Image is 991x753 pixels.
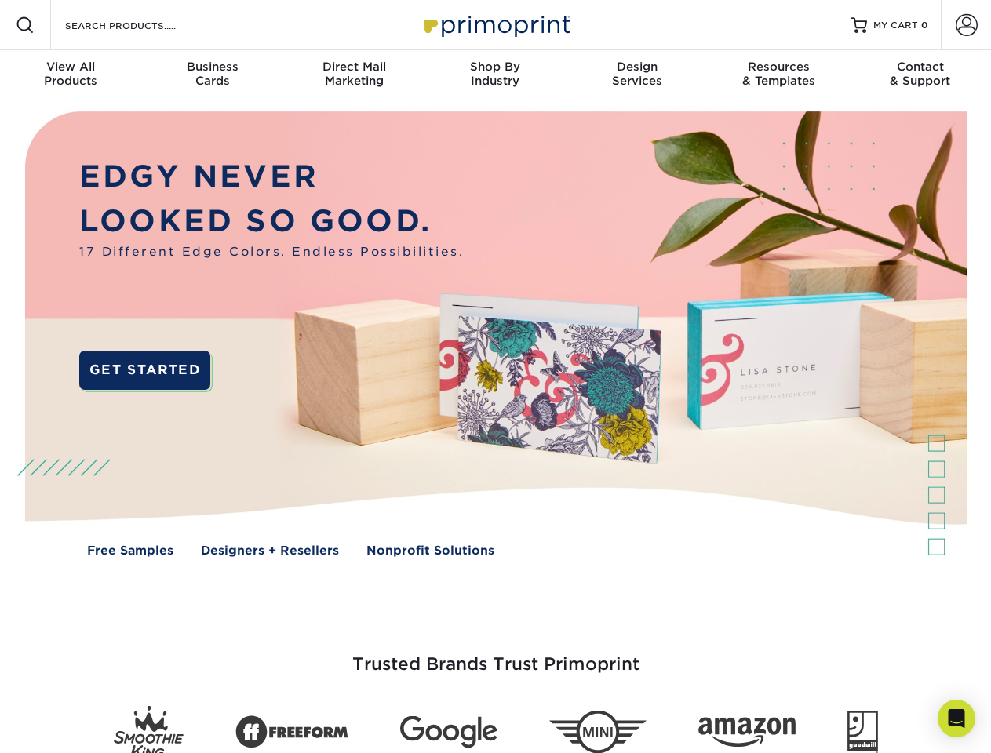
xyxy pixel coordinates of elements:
span: Contact [850,60,991,74]
div: Industry [424,60,566,88]
span: 0 [921,20,928,31]
a: Shop ByIndustry [424,50,566,100]
div: Marketing [283,60,424,88]
iframe: Google Customer Reviews [4,705,133,748]
div: & Support [850,60,991,88]
span: Direct Mail [283,60,424,74]
span: 17 Different Edge Colors. Endless Possibilities. [79,243,464,261]
a: GET STARTED [79,351,210,390]
p: EDGY NEVER [79,155,464,199]
span: Resources [708,60,849,74]
span: Design [567,60,708,74]
img: Google [400,716,497,748]
img: Amazon [698,718,796,748]
a: BusinessCards [141,50,282,100]
a: Resources& Templates [708,50,849,100]
div: & Templates [708,60,849,88]
div: Cards [141,60,282,88]
a: Direct MailMarketing [283,50,424,100]
div: Open Intercom Messenger [938,700,975,737]
span: Business [141,60,282,74]
p: LOOKED SO GOOD. [79,199,464,244]
a: Contact& Support [850,50,991,100]
span: Shop By [424,60,566,74]
a: Free Samples [87,542,173,560]
img: Goodwill [847,711,878,753]
a: Designers + Resellers [201,542,339,560]
div: Services [567,60,708,88]
span: MY CART [873,19,918,32]
a: DesignServices [567,50,708,100]
a: Nonprofit Solutions [366,542,494,560]
input: SEARCH PRODUCTS..... [64,16,217,35]
img: Primoprint [417,8,574,42]
h3: Trusted Brands Trust Primoprint [37,617,955,693]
